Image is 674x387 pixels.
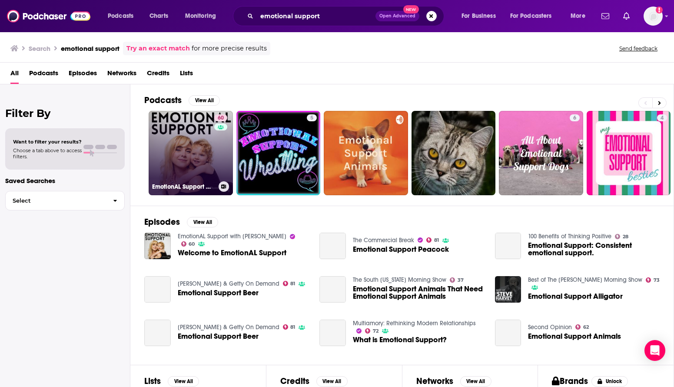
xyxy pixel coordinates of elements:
[353,276,446,284] a: The South Florida Morning Show
[168,376,199,387] button: View All
[552,376,588,387] h2: Brands
[462,10,496,22] span: For Business
[598,9,613,23] a: Show notifications dropdown
[178,249,286,257] span: Welcome to EmotionAL Support
[29,66,58,84] a: Podcasts
[528,324,572,331] a: Second Opinion
[178,333,259,340] span: Emotional Support Beer
[144,217,218,227] a: EpisodesView All
[13,147,82,160] span: Choose a tab above to access filters.
[178,324,279,331] a: Armstrong & Getty On Demand
[280,376,309,387] h2: Credits
[316,376,348,387] button: View All
[495,320,521,346] a: Emotional Support Animals
[280,376,348,387] a: CreditsView All
[458,278,464,282] span: 37
[307,114,317,121] a: 5
[192,43,267,53] span: for more precise results
[510,10,552,22] span: For Podcasters
[149,111,233,195] a: 60EmotionAL Support with [PERSON_NAME]
[365,328,379,334] a: 72
[144,276,171,303] a: Emotional Support Beer
[416,376,453,387] h2: Networks
[573,114,576,123] span: 6
[495,233,521,259] a: Emotional Support: Consistent emotional support.
[646,277,660,283] a: 73
[178,233,286,240] a: EmotionAL Support with Alessandra Torresani
[426,237,439,243] a: 81
[214,114,227,121] a: 60
[620,9,633,23] a: Show notifications dropdown
[654,278,660,282] span: 73
[460,376,491,387] button: View All
[656,7,663,13] svg: Add a profile image
[416,376,491,387] a: NetworksView All
[126,43,190,53] a: Try an exact match
[283,324,295,330] a: 81
[571,10,585,22] span: More
[587,111,671,195] a: 4
[528,333,621,340] a: Emotional Support Animals
[450,277,464,283] a: 37
[144,376,161,387] h2: Lists
[353,336,447,344] a: What is Emotional Support?
[375,11,419,21] button: Open AdvancedNew
[505,9,564,23] button: open menu
[144,233,171,259] img: Welcome to EmotionAL Support
[181,241,195,247] a: 60
[5,177,125,185] p: Saved Searches
[615,234,628,239] a: 28
[144,320,171,346] a: Emotional Support Beer
[144,95,220,106] a: PodcastsView All
[353,320,476,327] a: Multiamory: Rethinking Modern Relationships
[290,325,295,329] span: 81
[6,198,106,204] span: Select
[241,6,452,26] div: Search podcasts, credits, & more...
[5,107,125,120] h2: Filter By
[528,293,623,300] span: Emotional Support Alligator
[528,233,611,240] a: 100 Benefits of Thinking Positive
[319,233,346,259] a: Emotional Support Peacock
[189,95,220,106] button: View All
[319,276,346,303] a: Emotional Support Animals That Need Emotional Support Animals
[257,9,375,23] input: Search podcasts, credits, & more...
[644,340,665,361] div: Open Intercom Messenger
[10,66,19,84] a: All
[187,217,218,227] button: View All
[564,9,596,23] button: open menu
[185,10,216,22] span: Monitoring
[69,66,97,84] span: Episodes
[107,66,136,84] a: Networks
[575,324,589,330] a: 62
[144,376,199,387] a: ListsView All
[373,329,379,333] span: 72
[353,285,485,300] a: Emotional Support Animals That Need Emotional Support Animals
[5,191,125,210] button: Select
[528,276,642,284] a: Best of The Steve Harvey Morning Show
[149,10,168,22] span: Charts
[617,45,660,52] button: Send feedback
[236,111,321,195] a: 5
[644,7,663,26] img: User Profile
[178,289,259,297] span: Emotional Support Beer
[434,238,439,242] span: 81
[403,5,419,13] span: New
[591,376,628,387] button: Unlock
[495,276,521,303] img: Emotional Support Alligator
[152,183,215,190] h3: EmotionAL Support with [PERSON_NAME]
[290,282,295,286] span: 81
[310,114,313,123] span: 5
[13,139,82,145] span: Want to filter your results?
[661,114,664,123] span: 4
[7,8,90,24] img: Podchaser - Follow, Share and Rate Podcasts
[353,246,449,253] a: Emotional Support Peacock
[29,44,50,53] h3: Search
[528,242,660,257] a: Emotional Support: Consistent emotional support.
